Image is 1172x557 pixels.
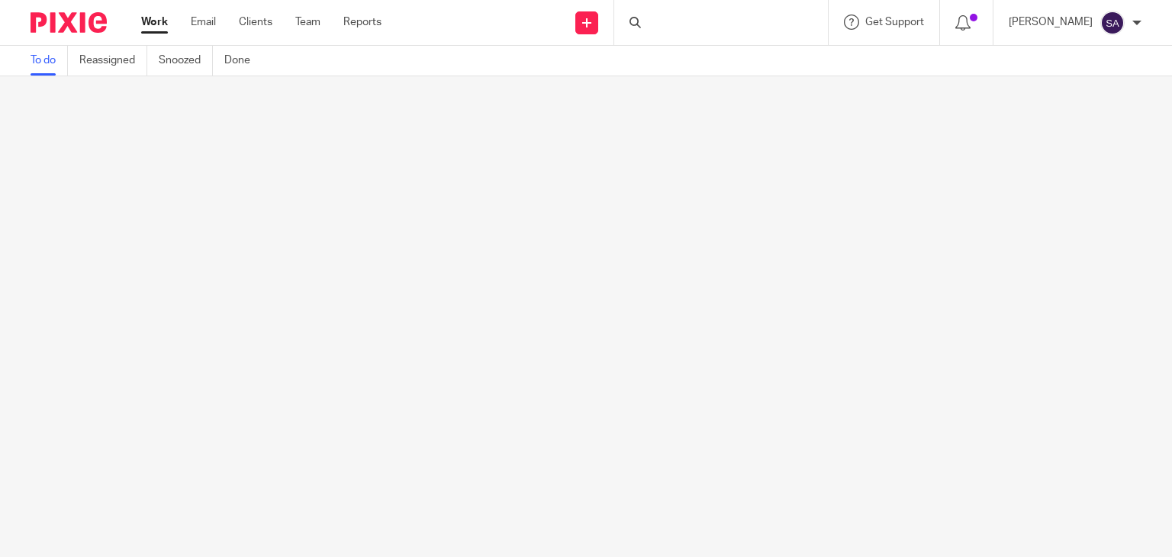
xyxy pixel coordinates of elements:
a: Email [191,14,216,30]
a: Clients [239,14,272,30]
span: Get Support [865,17,924,27]
a: Snoozed [159,46,213,76]
a: Reassigned [79,46,147,76]
img: Pixie [31,12,107,33]
a: Team [295,14,320,30]
a: To do [31,46,68,76]
a: Work [141,14,168,30]
img: svg%3E [1100,11,1125,35]
a: Reports [343,14,382,30]
a: Done [224,46,262,76]
p: [PERSON_NAME] [1009,14,1093,30]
